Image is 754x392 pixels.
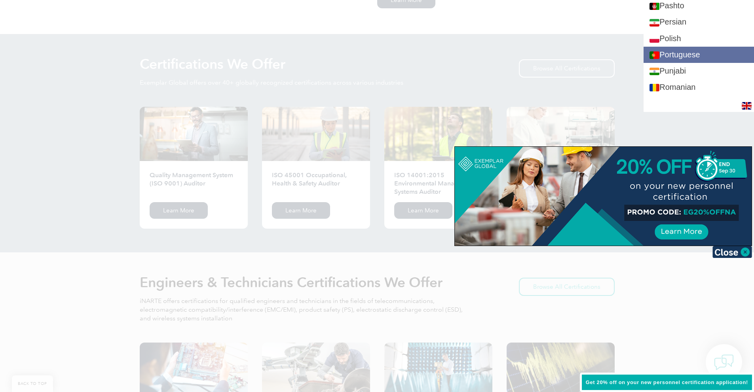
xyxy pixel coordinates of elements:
img: ro [650,84,659,91]
a: Romanian [644,79,754,95]
img: pt [650,51,659,59]
a: Portuguese [644,47,754,63]
a: Russian [644,95,754,112]
img: fa [650,19,659,27]
img: pl [650,35,659,43]
img: pa [650,68,659,75]
span: Get 20% off on your new personnel certification application! [586,379,748,385]
img: Close [712,246,752,258]
img: en [742,102,752,110]
a: Punjabi [644,63,754,79]
a: Polish [644,30,754,47]
img: ps [650,3,659,10]
a: Persian [644,14,754,30]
